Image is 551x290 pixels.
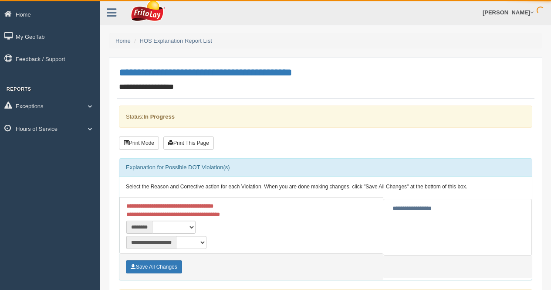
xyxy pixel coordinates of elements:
strong: In Progress [143,113,175,120]
a: HOS Explanation Report List [140,38,212,44]
div: Status: [119,106,532,128]
button: Save [126,260,182,273]
button: Print Mode [119,136,159,150]
div: Select the Reason and Corrective action for each Violation. When you are done making changes, cli... [119,177,532,198]
a: Home [115,38,131,44]
div: Explanation for Possible DOT Violation(s) [119,159,532,176]
button: Print This Page [163,136,214,150]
